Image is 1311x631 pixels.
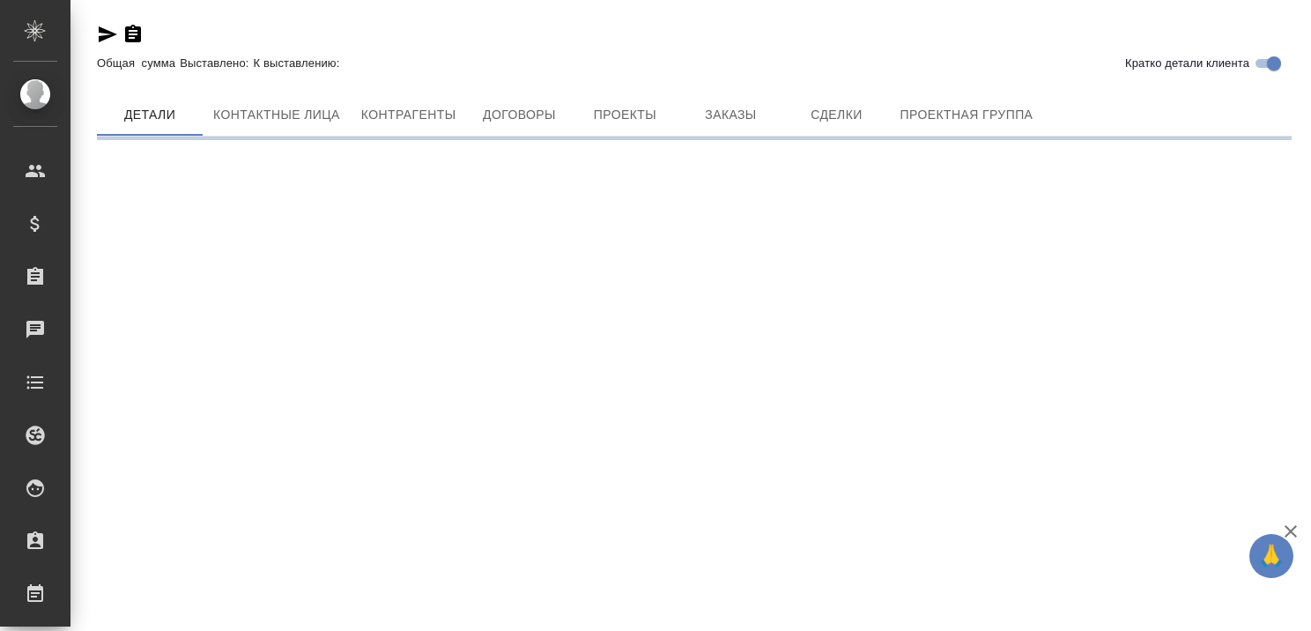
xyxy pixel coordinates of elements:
button: 🙏 [1249,534,1293,578]
span: Детали [107,104,192,126]
p: Выставлено: [180,56,253,70]
span: Проектная группа [900,104,1033,126]
button: Скопировать ссылку для ЯМессенджера [97,24,118,45]
span: Заказы [688,104,773,126]
span: Контактные лица [213,104,340,126]
span: Контрагенты [361,104,456,126]
button: Скопировать ссылку [122,24,144,45]
p: Общая сумма [97,56,180,70]
p: К выставлению: [254,56,344,70]
span: 🙏 [1256,538,1286,575]
span: Проекты [582,104,667,126]
span: Кратко детали клиента [1125,55,1249,72]
span: Сделки [794,104,878,126]
span: Договоры [477,104,561,126]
